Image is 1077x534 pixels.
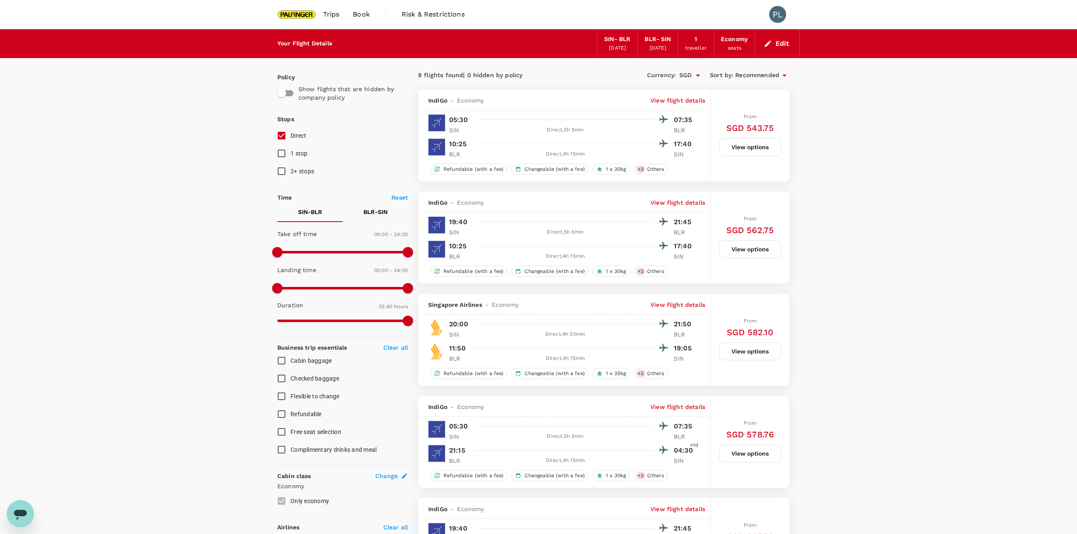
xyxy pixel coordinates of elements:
[290,428,341,435] span: Free seat selection
[726,121,774,135] h6: SGD 543.75
[593,470,630,481] div: 1 x 30kg
[644,268,667,275] span: Others
[290,411,322,417] span: Refundable
[277,301,303,309] p: Duration
[428,403,447,411] span: IndiGo
[449,252,470,261] p: BLR
[277,116,294,122] strong: Stops
[430,470,507,481] div: Refundable (with a fee)
[650,403,705,411] p: View flight details
[762,37,792,50] button: Edit
[353,9,370,19] span: Book
[650,505,705,513] p: View flight details
[650,300,705,309] p: View flight details
[719,138,781,156] button: View options
[449,343,466,353] p: 11:50
[636,268,645,275] span: + 2
[511,470,588,481] div: Changeable (with a fee)
[719,240,781,258] button: View options
[650,96,705,105] p: View flight details
[674,150,695,159] p: SIN
[430,368,507,379] div: Refundable (with a fee)
[604,35,631,44] div: SIN - BLR
[449,523,467,534] p: 19:40
[391,193,408,202] p: Reset
[449,150,470,159] p: BLR
[277,473,311,479] strong: Cabin class
[449,126,470,134] p: SIN
[277,482,408,490] p: Economy
[457,403,484,411] span: Economy
[744,318,757,324] span: From
[290,393,340,400] span: Flexible to change
[735,71,779,80] span: Recommended
[727,325,773,339] h6: SGD 582.10
[290,498,329,504] span: Only economy
[609,44,626,53] div: [DATE]
[674,319,695,329] p: 21:50
[428,96,447,105] span: IndiGo
[449,354,470,363] p: BLR
[447,403,457,411] span: -
[449,456,470,465] p: BLR
[277,193,292,202] p: Time
[603,370,629,377] span: 1 x 25kg
[277,5,316,24] img: Palfinger Asia Pacific Pte Ltd
[650,198,705,207] p: View flight details
[674,115,695,125] p: 07:35
[374,267,408,273] span: 00:00 - 24:00
[744,216,757,222] span: From
[593,266,630,277] div: 1 x 30kg
[418,71,604,80] div: 8 flights found | 0 hidden by policy
[645,35,671,44] div: BLR - SIN
[634,266,668,277] div: +2Others
[449,445,465,456] p: 21:15
[428,241,445,258] img: 6E
[457,505,484,513] span: Economy
[674,432,695,441] p: BLR
[744,114,757,120] span: From
[593,164,630,175] div: 1 x 30kg
[428,198,447,207] span: IndiGo
[769,6,786,23] div: PL
[644,472,667,479] span: Others
[428,421,445,438] img: 6E
[674,126,695,134] p: BLR
[710,71,733,80] span: Sort by :
[440,370,507,377] span: Refundable (with a fee)
[744,420,757,426] span: From
[7,500,34,527] iframe: Button to launch messaging window
[428,343,445,360] img: SQ
[383,343,408,352] p: Clear all
[636,166,645,173] span: + 2
[634,470,668,481] div: +2Others
[636,370,645,377] span: + 2
[430,266,507,277] div: Refundable (with a fee)
[323,9,340,19] span: Trips
[511,266,588,277] div: Changeable (with a fee)
[449,319,468,329] p: 20:00
[719,445,781,462] button: View options
[299,85,402,102] p: Show flights that are hidden by company policy
[674,241,695,251] p: 17:40
[383,523,408,531] p: Clear all
[290,357,332,364] span: Cabin baggage
[726,223,774,237] h6: SGD 562.75
[475,432,655,441] div: Direct , 5h 5min
[721,35,748,44] div: Economy
[447,96,457,105] span: -
[298,208,322,216] p: SIN - BLR
[674,139,695,149] p: 17:40
[650,44,667,53] div: [DATE]
[521,268,588,275] span: Changeable (with a fee)
[475,330,655,339] div: Direct , 4h 50min
[603,268,629,275] span: 1 x 30kg
[719,342,781,360] button: View options
[428,300,482,309] span: Singapore Airlines
[428,319,445,336] img: SQ
[449,139,466,149] p: 10:25
[644,166,667,173] span: Others
[475,126,655,134] div: Direct , 5h 5min
[449,228,470,236] p: SIN
[674,523,695,534] p: 21:45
